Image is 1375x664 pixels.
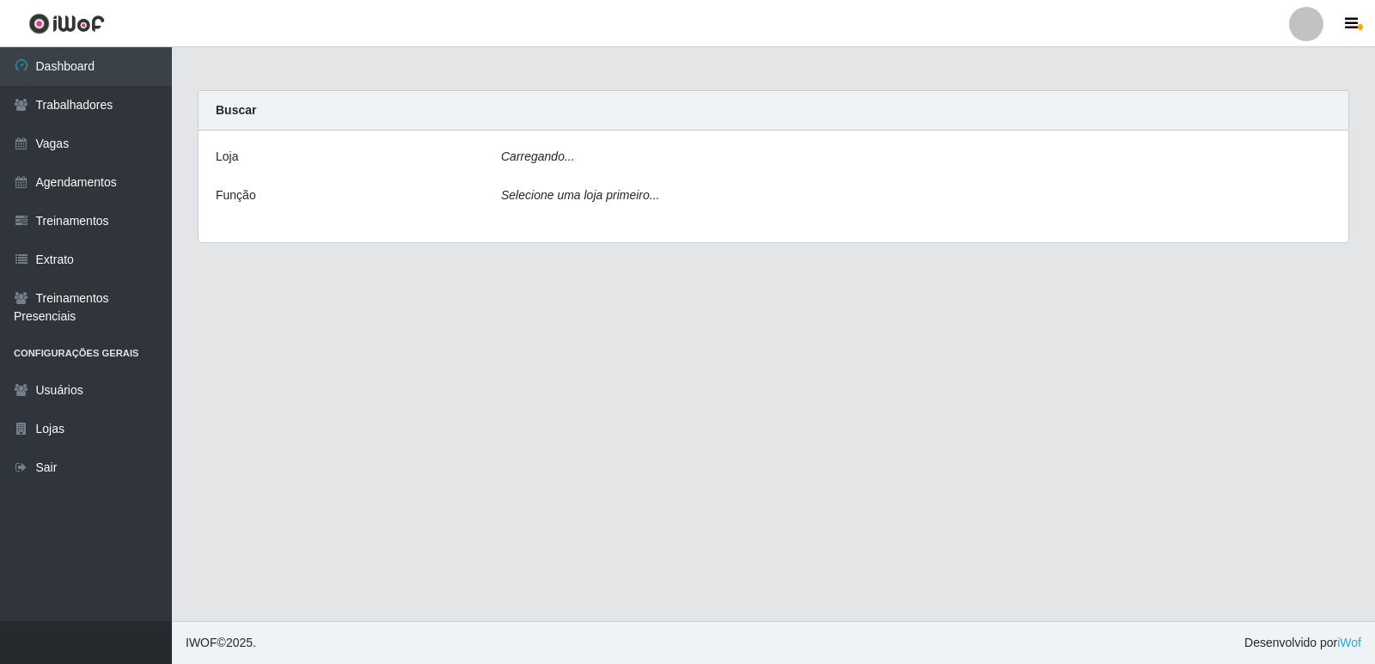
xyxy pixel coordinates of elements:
label: Função [216,186,256,204]
img: CoreUI Logo [28,13,105,34]
strong: Buscar [216,103,256,117]
span: Desenvolvido por [1244,634,1361,652]
span: IWOF [186,636,217,649]
i: Selecione uma loja primeiro... [501,188,659,202]
span: © 2025 . [186,634,256,652]
label: Loja [216,148,238,166]
i: Carregando... [501,149,575,163]
a: iWof [1337,636,1361,649]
